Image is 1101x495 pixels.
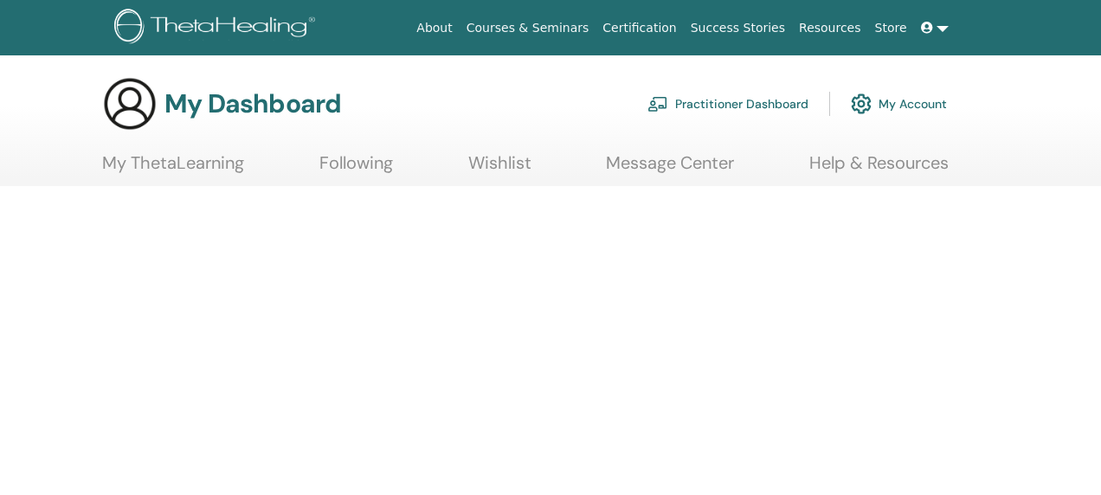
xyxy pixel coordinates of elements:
a: Courses & Seminars [460,12,596,44]
a: Certification [596,12,683,44]
img: logo.png [114,9,321,48]
a: My ThetaLearning [102,152,244,186]
a: Success Stories [684,12,792,44]
a: Store [868,12,914,44]
a: Practitioner Dashboard [647,85,808,123]
a: Wishlist [468,152,531,186]
a: Help & Resources [809,152,949,186]
h3: My Dashboard [164,88,341,119]
img: chalkboard-teacher.svg [647,96,668,112]
img: generic-user-icon.jpg [102,76,158,132]
a: Resources [792,12,868,44]
a: About [409,12,459,44]
a: Message Center [606,152,734,186]
img: cog.svg [851,89,872,119]
a: My Account [851,85,947,123]
a: Following [319,152,393,186]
